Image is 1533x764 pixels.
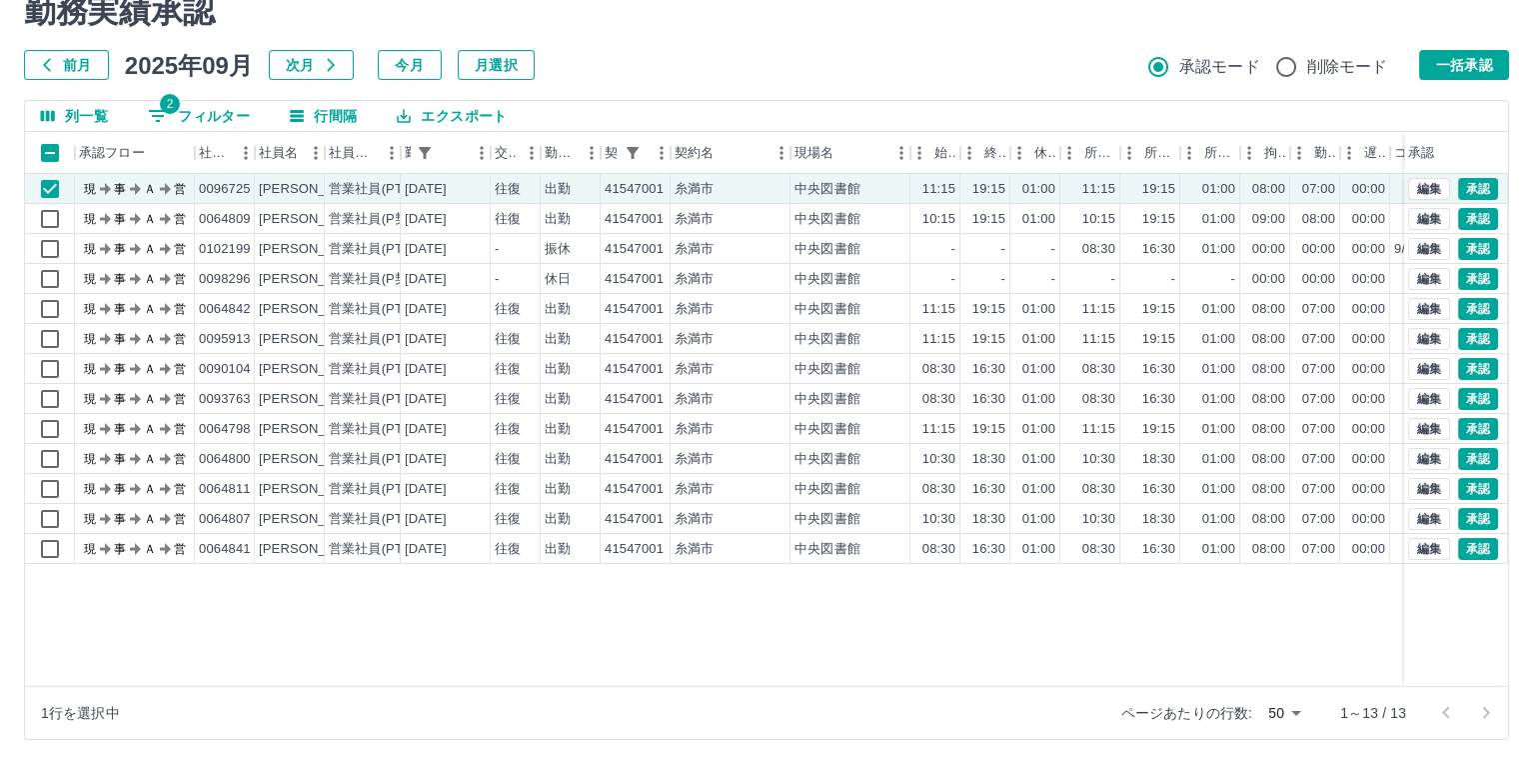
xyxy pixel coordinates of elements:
[75,132,195,174] div: 承認フロー
[1352,210,1385,229] div: 00:00
[1364,132,1386,174] div: 遅刻等
[259,270,368,289] div: [PERSON_NAME]
[910,132,960,174] div: 始業
[1252,270,1285,289] div: 00:00
[1252,180,1285,199] div: 08:00
[199,210,251,229] div: 0064809
[114,362,126,376] text: 事
[1302,180,1335,199] div: 07:00
[199,390,251,409] div: 0093763
[174,182,186,196] text: 営
[1408,268,1450,290] button: 編集
[922,180,955,199] div: 11:15
[1352,180,1385,199] div: 00:00
[329,240,434,259] div: 営業社員(PT契約)
[84,272,96,286] text: 現
[1082,210,1115,229] div: 10:15
[259,390,368,409] div: [PERSON_NAME]
[114,182,126,196] text: 事
[972,330,1005,349] div: 19:15
[951,270,955,289] div: -
[1082,390,1115,409] div: 08:30
[1458,388,1498,410] button: 承認
[577,138,607,168] button: メニュー
[1051,240,1055,259] div: -
[405,360,447,379] div: [DATE]
[329,270,426,289] div: 営業社員(P契約)
[794,420,860,439] div: 中央図書館
[174,272,186,286] text: 営
[984,132,1006,174] div: 終業
[174,392,186,406] text: 営
[1458,508,1498,530] button: 承認
[125,50,253,80] h5: 2025年09月
[231,138,261,168] button: メニュー
[274,101,373,131] button: 行間隔
[794,330,860,349] div: 中央図書館
[495,330,521,349] div: 往復
[84,392,96,406] text: 現
[1171,270,1175,289] div: -
[1340,132,1390,174] div: 遅刻等
[545,270,571,289] div: 休日
[84,422,96,436] text: 現
[972,360,1005,379] div: 16:30
[922,360,955,379] div: 08:30
[378,50,442,80] button: 今月
[495,420,521,439] div: 往復
[1111,270,1115,289] div: -
[1231,270,1235,289] div: -
[675,300,714,319] div: 糸満市
[972,210,1005,229] div: 19:15
[766,138,796,168] button: メニュー
[1352,360,1385,379] div: 00:00
[1408,132,1434,174] div: 承認
[972,420,1005,439] div: 19:15
[1082,180,1115,199] div: 11:15
[1408,358,1450,380] button: 編集
[1142,240,1175,259] div: 16:30
[545,300,571,319] div: 出勤
[605,330,664,349] div: 41547001
[675,390,714,409] div: 糸満市
[411,139,439,167] div: 1件のフィルターを適用中
[1290,132,1340,174] div: 勤務
[1051,270,1055,289] div: -
[495,450,521,469] div: 往復
[329,180,434,199] div: 営業社員(PT契約)
[144,392,156,406] text: Ａ
[1458,448,1498,470] button: 承認
[144,422,156,436] text: Ａ
[1302,420,1335,439] div: 07:00
[79,132,145,174] div: 承認フロー
[619,139,647,167] button: フィルター表示
[794,210,860,229] div: 中央図書館
[675,132,714,174] div: 契約名
[144,362,156,376] text: Ａ
[886,138,916,168] button: メニュー
[1419,50,1509,80] button: 一括承認
[1082,360,1115,379] div: 08:30
[1082,330,1115,349] div: 11:15
[1264,132,1286,174] div: 拘束
[144,332,156,346] text: Ａ
[1408,298,1450,320] button: 編集
[1302,240,1335,259] div: 00:00
[144,272,156,286] text: Ａ
[1252,330,1285,349] div: 08:00
[972,390,1005,409] div: 16:30
[1352,300,1385,319] div: 00:00
[495,390,521,409] div: 往復
[199,420,251,439] div: 0064798
[675,360,714,379] div: 糸満市
[1352,330,1385,349] div: 00:00
[144,302,156,316] text: Ａ
[1260,699,1308,728] div: 50
[794,390,860,409] div: 中央図書館
[411,139,439,167] button: フィルター表示
[1408,388,1450,410] button: 編集
[545,420,571,439] div: 出勤
[405,300,447,319] div: [DATE]
[301,138,331,168] button: メニュー
[605,210,664,229] div: 41547001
